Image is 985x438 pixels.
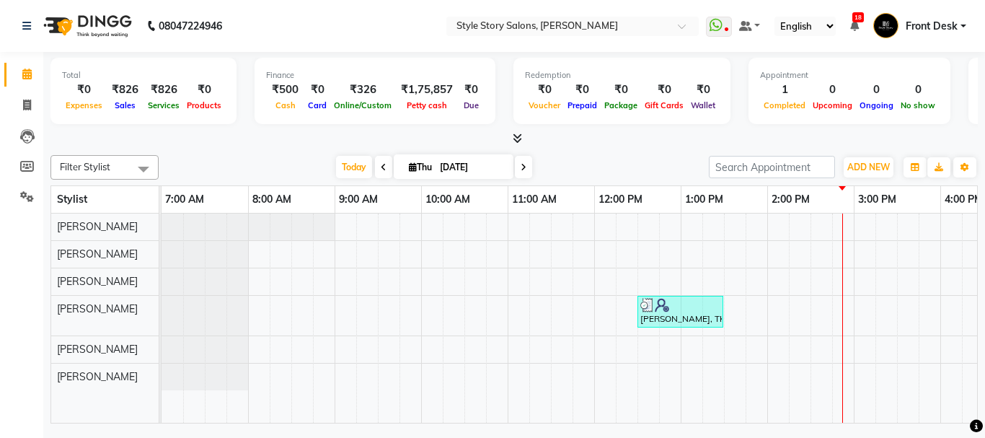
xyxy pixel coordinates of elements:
[564,82,601,98] div: ₹0
[266,82,304,98] div: ₹500
[304,82,330,98] div: ₹0
[57,193,87,206] span: Stylist
[60,161,110,172] span: Filter Stylist
[57,343,138,356] span: [PERSON_NAME]
[639,298,722,325] div: [PERSON_NAME], TK01, 12:30 PM-01:30 PM, Hair Cut - Master - [DEMOGRAPHIC_DATA]
[330,100,395,110] span: Online/Custom
[330,82,395,98] div: ₹326
[856,82,897,98] div: 0
[508,189,560,210] a: 11:00 AM
[906,19,958,34] span: Front Desk
[844,157,893,178] button: ADD NEW
[266,69,484,82] div: Finance
[641,82,687,98] div: ₹0
[335,189,381,210] a: 9:00 AM
[709,156,835,178] input: Search Appointment
[62,100,106,110] span: Expenses
[760,100,809,110] span: Completed
[106,82,144,98] div: ₹826
[37,6,136,46] img: logo
[403,100,451,110] span: Petty cash
[897,100,939,110] span: No show
[873,13,898,38] img: Front Desk
[111,100,139,110] span: Sales
[809,100,856,110] span: Upcoming
[304,100,330,110] span: Card
[62,69,225,82] div: Total
[159,6,222,46] b: 08047224946
[687,100,719,110] span: Wallet
[601,82,641,98] div: ₹0
[395,82,459,98] div: ₹1,75,857
[62,82,106,98] div: ₹0
[897,82,939,98] div: 0
[856,100,897,110] span: Ongoing
[436,157,508,178] input: 2025-09-04
[760,69,939,82] div: Appointment
[57,370,138,383] span: [PERSON_NAME]
[459,82,484,98] div: ₹0
[854,189,900,210] a: 3:00 PM
[768,189,813,210] a: 2:00 PM
[336,156,372,178] span: Today
[144,100,183,110] span: Services
[681,189,727,210] a: 1:00 PM
[641,100,687,110] span: Gift Cards
[847,162,890,172] span: ADD NEW
[144,82,183,98] div: ₹826
[564,100,601,110] span: Prepaid
[809,82,856,98] div: 0
[183,100,225,110] span: Products
[460,100,482,110] span: Due
[760,82,809,98] div: 1
[595,189,646,210] a: 12:00 PM
[162,189,208,210] a: 7:00 AM
[249,189,295,210] a: 8:00 AM
[525,82,564,98] div: ₹0
[57,302,138,315] span: [PERSON_NAME]
[601,100,641,110] span: Package
[687,82,719,98] div: ₹0
[525,100,564,110] span: Voucher
[405,162,436,172] span: Thu
[272,100,299,110] span: Cash
[852,12,864,22] span: 18
[57,248,138,260] span: [PERSON_NAME]
[422,189,474,210] a: 10:00 AM
[183,82,225,98] div: ₹0
[525,69,719,82] div: Redemption
[850,19,859,32] a: 18
[57,220,138,233] span: [PERSON_NAME]
[57,275,138,288] span: [PERSON_NAME]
